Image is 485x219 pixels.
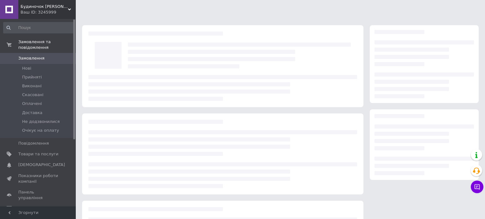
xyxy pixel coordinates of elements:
[22,66,31,71] span: Нові
[18,151,58,157] span: Товари та послуги
[22,83,42,89] span: Виконані
[22,119,60,124] span: Не додзвонилися
[18,189,58,201] span: Панель управління
[22,101,42,107] span: Оплачені
[22,92,44,98] span: Скасовані
[21,9,76,15] div: Ваш ID: 3245999
[22,128,59,133] span: Очікує на оплату
[22,110,42,116] span: Доставка
[3,22,75,33] input: Пошук
[18,39,76,50] span: Замовлення та повідомлення
[18,173,58,184] span: Показники роботи компанії
[18,162,65,168] span: [DEMOGRAPHIC_DATA]
[18,141,49,146] span: Повідомлення
[18,206,35,211] span: Відгуки
[21,4,68,9] span: Будиночок Зима Літо
[22,74,42,80] span: Прийняті
[471,181,483,193] button: Чат з покупцем
[18,55,45,61] span: Замовлення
